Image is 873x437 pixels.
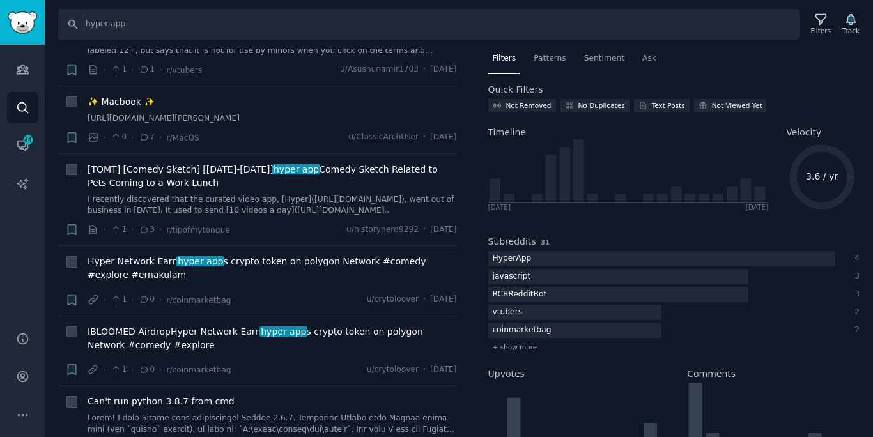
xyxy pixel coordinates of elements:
span: r/coinmarketbag [166,365,231,374]
span: r/MacOS [166,134,199,142]
span: · [423,364,426,376]
span: · [423,294,426,305]
span: Sentiment [584,53,624,65]
span: 1 [139,64,155,75]
a: Lorem! I dolo Sitame cons adipiscingel Seddoe 2.6.7. Temporinc Utlabo etdo Magnaa enima mini (ven... [88,413,457,435]
span: u/crytoloover [367,364,419,376]
span: · [104,131,106,144]
span: [DATE] [430,64,456,75]
span: Hyper Network Earn s crypto token on polygon Network #comedy #explore #ernakulam [88,255,457,282]
span: hyper app [259,326,307,337]
h2: Subreddits [488,235,536,249]
span: IBLOOMED AirdropHyper Network Earn s crypto token on polygon Network #comedy #explore [88,325,457,352]
a: 44 [7,130,38,161]
button: Track [838,11,864,38]
span: · [159,131,162,144]
span: Velocity [786,126,821,139]
span: 31 [541,238,550,246]
a: [TOMT] [Comedy Sketch] [[DATE]-[DATE]]hyper appComedy Sketch Related to Pets Coming to a Work Lunch [88,163,457,190]
a: I recently discovered that the curated video app, [Hyper]([URL][DOMAIN_NAME]), went out of busine... [88,194,457,217]
span: [DATE] [430,132,456,143]
span: · [159,223,162,236]
input: Search Keyword [58,9,800,40]
span: Ask [642,53,656,65]
span: · [159,63,162,77]
a: Can't run python 3.8.7 from cmd [88,395,235,408]
img: GummySearch logo [8,11,37,34]
span: · [159,293,162,307]
span: u/historynerd9292 [346,224,419,236]
span: 1 [111,224,127,236]
a: Hyper Network Earnhyper apps crypto token on polygon Network #comedy #explore #ernakulam [88,255,457,282]
span: 3 [139,224,155,236]
span: u/ClassicArchUser [348,132,419,143]
span: 7 [139,132,155,143]
h2: Comments [687,367,736,381]
div: Track [842,26,860,35]
span: + show more [493,342,537,351]
span: · [104,223,106,236]
span: Timeline [488,126,527,139]
span: [DATE] [430,224,456,236]
h2: Upvotes [488,367,525,381]
span: · [131,223,134,236]
div: Not Removed [506,101,552,110]
div: RCBRedditBot [488,287,552,303]
span: r/vtubers [166,66,202,75]
span: 1 [111,64,127,75]
span: 1 [111,294,127,305]
span: 0 [139,294,155,305]
span: [TOMT] [Comedy Sketch] [[DATE]-[DATE]] Comedy Sketch Related to Pets Coming to a Work Lunch [88,163,457,190]
span: 0 [111,132,127,143]
div: [DATE] [746,203,769,211]
span: 1 [111,364,127,376]
div: [DATE] [488,203,511,211]
span: · [423,64,426,75]
span: hyper app [272,164,320,174]
a: IBLOOMED AirdropHyper Network Earnhyper apps crypto token on polygon Network #comedy #explore [88,325,457,352]
div: 2 [849,307,860,318]
span: · [159,363,162,376]
span: [DATE] [430,364,456,376]
div: HyperApp [488,251,536,267]
span: [DATE] [430,294,456,305]
div: vtubers [488,305,527,321]
span: · [104,293,106,307]
a: ​ [URL][DOMAIN_NAME][PERSON_NAME] [88,113,457,125]
span: 0 [139,364,155,376]
text: 3.6 / yr [806,171,838,181]
span: · [131,131,134,144]
div: 3 [849,271,860,282]
span: · [423,224,426,236]
span: · [131,63,134,77]
a: ✨ Macbook ✨ [88,95,155,109]
div: Text Posts [652,101,685,110]
div: 4 [849,253,860,264]
span: u/crytoloover [367,294,419,305]
div: Filters [811,26,831,35]
span: u/Asushunamir1703 [340,64,419,75]
span: Filters [493,53,516,65]
h2: Quick Filters [488,83,543,96]
span: · [131,293,134,307]
span: r/coinmarketbag [166,296,231,305]
span: 44 [22,135,34,144]
span: Patterns [534,53,566,65]
div: No Duplicates [578,101,625,110]
span: · [104,63,106,77]
span: · [131,363,134,376]
span: hyper app [176,256,224,266]
div: Not Viewed Yet [712,101,762,110]
div: javascript [488,269,536,285]
span: · [104,363,106,376]
span: · [423,132,426,143]
span: r/tipofmytongue [166,226,229,234]
div: coinmarketbag [488,323,556,339]
div: 2 [849,325,860,336]
div: 3 [849,289,860,300]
